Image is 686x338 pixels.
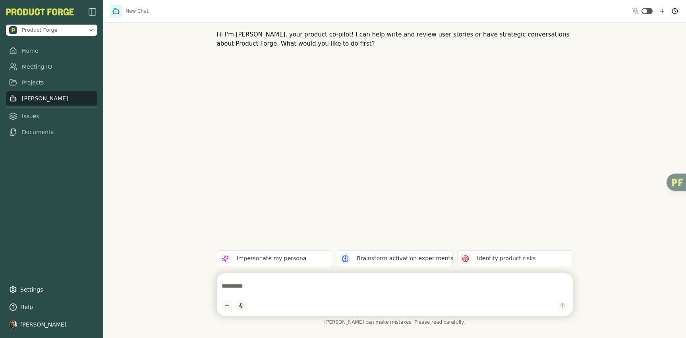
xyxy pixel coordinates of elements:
span: [PERSON_NAME] can make mistakes. Please read carefully. [217,319,573,325]
a: Issues [6,109,97,123]
p: Brainstorm activation experiments [357,254,453,263]
p: Hi I'm [PERSON_NAME], your product co-pilot! I can help write and review user stories or have str... [217,30,573,48]
a: Home [6,44,97,58]
button: Impersonate my persona [217,250,332,267]
button: New chat [657,6,667,16]
img: profile [9,321,17,328]
button: Identify product risks [457,250,573,267]
button: Send message [557,300,568,311]
p: Identify product risks [477,254,536,263]
button: Brainstorm activation experiments [337,250,452,267]
button: Help [6,300,97,314]
img: sidebar [88,7,97,17]
a: Settings [6,282,97,297]
a: Meeting IQ [6,60,97,74]
p: Impersonate my persona [237,254,307,263]
button: [PERSON_NAME] [6,317,97,332]
button: Chat history [670,6,680,16]
button: Add content to chat [222,300,233,311]
button: Toggle ambient mode [642,8,653,14]
a: Projects [6,75,97,90]
span: Product Forge [22,27,58,34]
a: [PERSON_NAME] [6,91,97,106]
span: New Chat [126,8,149,14]
img: Product Forge [9,26,17,34]
img: Product Forge [6,8,74,15]
button: Start dictation [236,300,247,311]
a: Documents [6,125,97,139]
button: Open organization switcher [6,25,97,36]
button: PF-Logo [6,8,74,15]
